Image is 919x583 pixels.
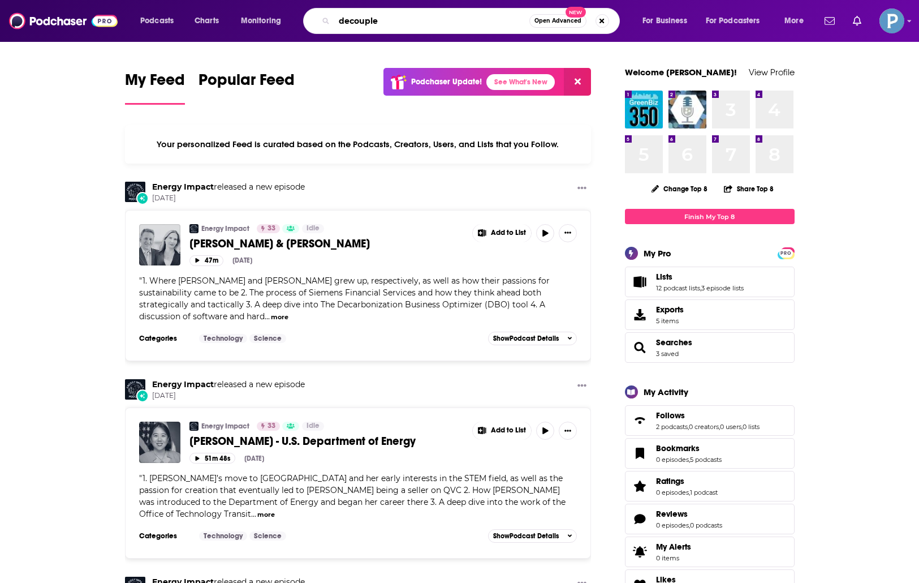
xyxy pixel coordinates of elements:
a: Show notifications dropdown [820,11,839,31]
div: [DATE] [244,455,264,462]
a: Bookmarks [629,445,652,461]
div: New Episode [136,389,149,402]
span: 5 items [656,317,684,325]
span: Bookmarks [625,438,795,469]
img: The View (by: The Chemical Company) [668,91,706,128]
img: GreenBiz 350 [625,91,663,128]
a: Technology [199,531,247,541]
span: " [139,276,550,321]
span: New [566,7,586,18]
span: " [139,473,566,519]
div: New Episode [136,192,149,204]
a: Finish My Top 8 [625,209,795,224]
span: Show Podcast Details [493,335,559,342]
button: 51m 48s [189,453,235,464]
span: Logged in as PiperComms [879,8,904,33]
a: 0 episodes [656,521,689,529]
span: Show Podcast Details [493,532,559,540]
h3: released a new episode [152,182,305,192]
button: open menu [132,12,188,30]
h3: Categories [139,334,190,343]
span: Bookmarks [656,443,700,453]
a: Show notifications dropdown [848,11,866,31]
span: , [689,456,690,464]
span: 33 [267,223,275,234]
button: Show More Button [559,224,577,242]
a: Science [249,334,286,343]
a: Energy Impact [125,379,145,400]
span: More [784,13,804,29]
a: Idle [302,224,324,233]
span: My Alerts [629,544,652,560]
span: Charts [195,13,219,29]
div: Search podcasts, credits, & more... [314,8,631,34]
img: Energy Impact [189,224,199,233]
span: ... [265,311,270,321]
span: 1. [PERSON_NAME]’s move to [GEOGRAPHIC_DATA] and her early interests in the STEM field, as well a... [139,473,566,519]
a: 3 episode lists [701,284,744,292]
button: Show More Button [573,379,591,393]
a: 2 podcasts [656,423,688,431]
button: Share Top 8 [723,178,774,200]
button: ShowPodcast Details [488,529,577,543]
span: Add to List [491,229,526,237]
a: Anthony Casciano & Erika Gupta - Siemens [139,224,180,265]
a: 12 podcast lists [656,284,700,292]
button: more [257,510,275,520]
img: Energy Impact [125,182,145,202]
a: 0 lists [743,423,760,431]
span: Searches [625,332,795,363]
button: Change Top 8 [645,182,715,196]
span: Podcasts [140,13,174,29]
a: Technology [199,334,247,343]
a: 0 podcasts [690,521,722,529]
a: Follows [629,413,652,428]
button: Show More Button [473,422,532,440]
span: Idle [307,223,320,234]
button: open menu [233,12,296,30]
span: 0 items [656,554,691,562]
button: Show More Button [473,224,532,242]
a: Energy Impact [152,379,214,389]
span: Ratings [625,471,795,501]
button: more [271,312,288,322]
img: Podchaser - Follow, Share and Rate Podcasts [9,10,118,32]
span: Ratings [656,476,684,486]
a: Energy Impact [189,422,199,431]
a: 1 podcast [690,488,718,496]
div: Your personalized Feed is curated based on the Podcasts, Creators, Users, and Lists that you Follow. [125,125,592,164]
img: User Profile [879,8,904,33]
span: Exports [629,307,652,323]
span: PRO [779,249,793,258]
a: Lists [656,272,744,282]
a: Follows [656,410,760,421]
span: , [689,521,690,529]
a: Popular Feed [199,70,295,105]
button: Show More Button [559,422,577,440]
div: My Pro [644,248,671,259]
a: Welcome [PERSON_NAME]! [625,67,737,78]
div: [DATE] [232,256,252,264]
span: [PERSON_NAME] - U.S. Department of Energy [189,434,416,448]
span: , [689,488,690,496]
span: Lists [625,267,795,297]
button: open menu [635,12,701,30]
span: Follows [656,410,685,421]
a: Lists [629,274,652,290]
button: Show profile menu [879,8,904,33]
span: Open Advanced [534,18,581,24]
span: My Feed [125,70,185,96]
span: , [688,423,689,431]
button: open menu [776,12,818,30]
a: PRO [779,248,793,257]
h3: released a new episode [152,379,305,390]
span: [DATE] [152,194,305,203]
a: Ratings [656,476,718,486]
a: 0 episodes [656,488,689,496]
span: , [700,284,701,292]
